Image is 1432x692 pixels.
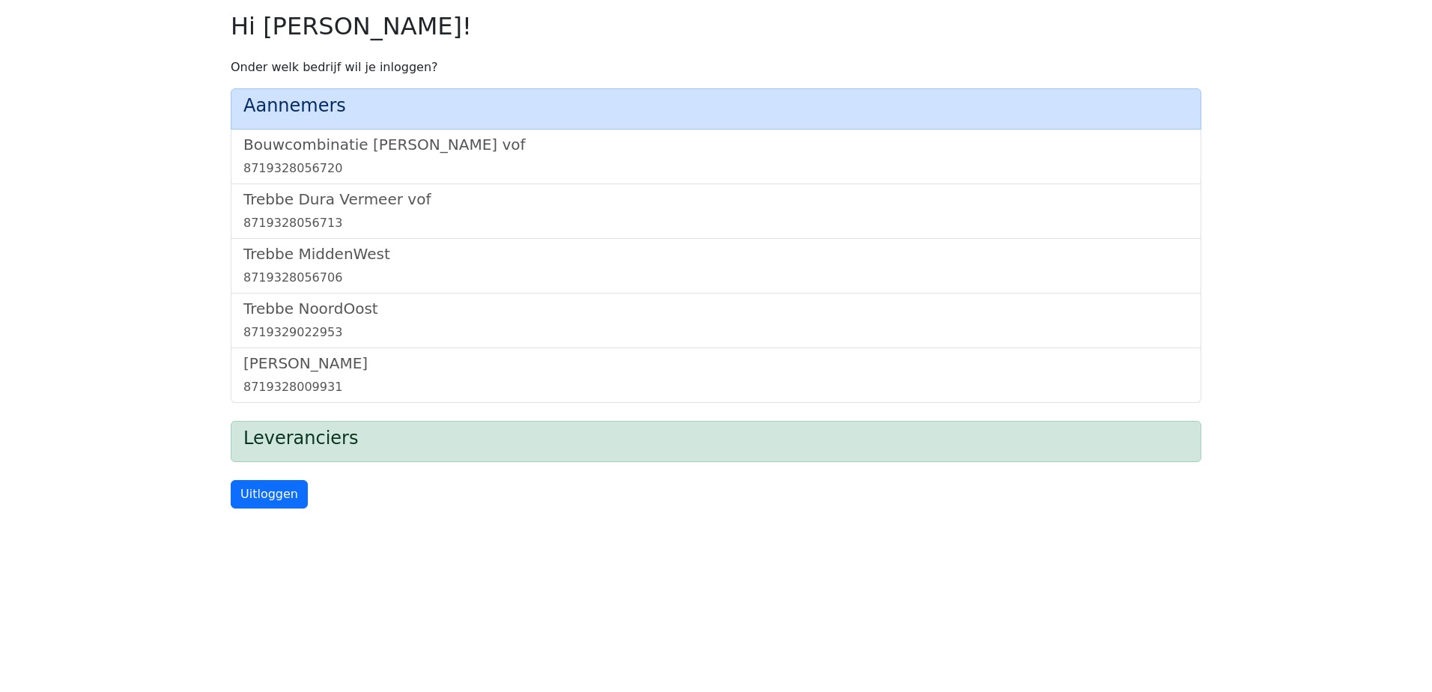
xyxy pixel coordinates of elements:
[243,245,1189,287] a: Trebbe MiddenWest8719328056706
[243,428,1189,449] h4: Leveranciers
[243,300,1189,342] a: Trebbe NoordOost8719329022953
[243,136,1189,177] a: Bouwcombinatie [PERSON_NAME] vof8719328056720
[243,354,1189,396] a: [PERSON_NAME]8719328009931
[243,378,1189,396] div: 8719328009931
[231,480,308,509] a: Uitloggen
[243,95,1189,117] h4: Aannemers
[243,300,1189,318] h5: Trebbe NoordOost
[243,324,1189,342] div: 8719329022953
[243,269,1189,287] div: 8719328056706
[243,214,1189,232] div: 8719328056713
[243,136,1189,154] h5: Bouwcombinatie [PERSON_NAME] vof
[243,190,1189,208] h5: Trebbe Dura Vermeer vof
[243,190,1189,232] a: Trebbe Dura Vermeer vof8719328056713
[243,354,1189,372] h5: [PERSON_NAME]
[243,160,1189,177] div: 8719328056720
[231,58,1201,76] p: Onder welk bedrijf wil je inloggen?
[243,245,1189,263] h5: Trebbe MiddenWest
[231,12,1201,40] h2: Hi [PERSON_NAME]!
